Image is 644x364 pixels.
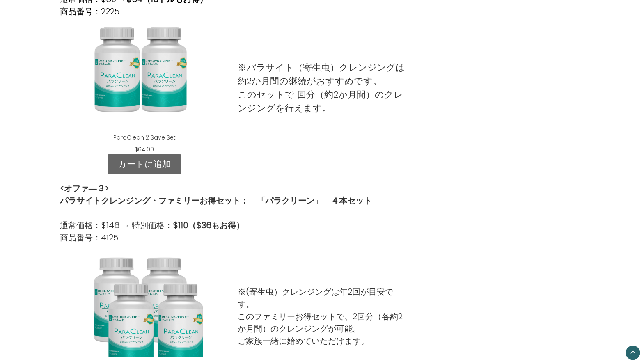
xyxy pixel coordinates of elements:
strong: パラサイトクレンジング・ファミリーお得セット： 「パラクリーン」 ４本セット [60,195,372,206]
div: $64.00 [130,145,159,154]
strong: <オファ―３> [60,183,109,194]
p: ※パラサイト（寄生虫）クレンジングは約2か月間の継続がおすすめです。 このセットで1回分（約2か月間）のクレンジングを行えます。 [238,61,407,115]
p: 通常価格：$146 → 特別価格： 商品番号：4125 [60,219,372,244]
strong: $110（$36もお得） [173,220,244,231]
a: カートに追加 [108,154,181,174]
div: ParaClean 2 Save Set [60,18,229,154]
p: ※(寄生虫）クレンジングは年2回が目安です。 このファミリーお得セットで、2回分（各約2か月間）のクレンジングが可能。 ご家族一緒に始めていただけます。 [238,285,407,347]
a: ParaClean 2 Save Set [113,133,176,142]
